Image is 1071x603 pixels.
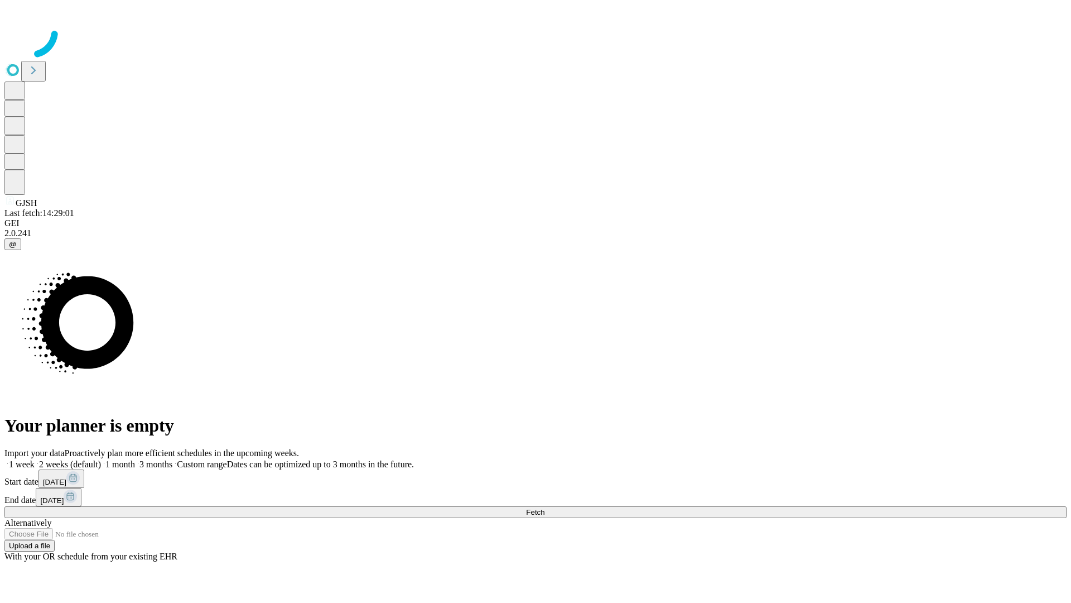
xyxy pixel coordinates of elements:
[4,218,1067,228] div: GEI
[4,488,1067,506] div: End date
[16,198,37,208] span: GJSH
[139,460,172,469] span: 3 months
[177,460,226,469] span: Custom range
[4,448,65,458] span: Import your data
[4,540,55,552] button: Upload a file
[9,240,17,248] span: @
[39,460,101,469] span: 2 weeks (default)
[105,460,135,469] span: 1 month
[4,506,1067,518] button: Fetch
[38,470,84,488] button: [DATE]
[526,508,544,516] span: Fetch
[4,470,1067,488] div: Start date
[43,478,66,486] span: [DATE]
[4,228,1067,238] div: 2.0.241
[4,518,51,528] span: Alternatively
[4,415,1067,436] h1: Your planner is empty
[4,238,21,250] button: @
[65,448,299,458] span: Proactively plan more efficient schedules in the upcoming weeks.
[36,488,81,506] button: [DATE]
[4,552,177,561] span: With your OR schedule from your existing EHR
[9,460,35,469] span: 1 week
[40,496,64,505] span: [DATE]
[4,208,74,218] span: Last fetch: 14:29:01
[227,460,414,469] span: Dates can be optimized up to 3 months in the future.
